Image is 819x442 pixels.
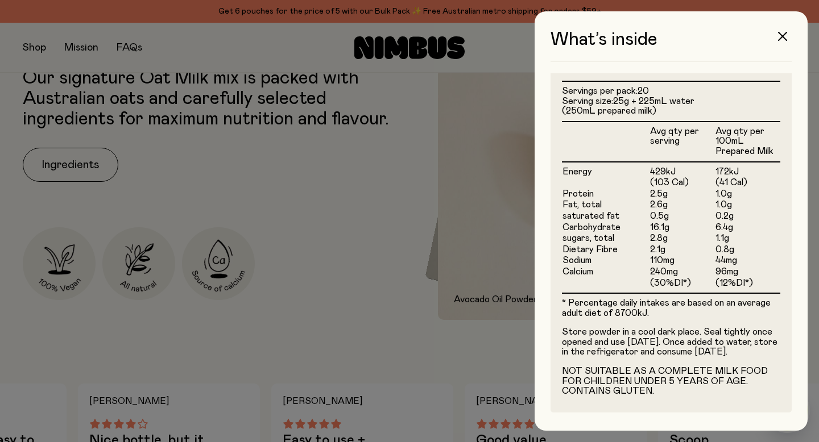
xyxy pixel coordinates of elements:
td: 2.1g [650,244,715,256]
td: 6.4g [715,222,780,233]
li: Serving size: [562,97,780,116]
td: 240mg [650,266,715,278]
span: Protein [562,189,594,198]
th: Avg qty per 100mL Prepared Milk [715,122,780,162]
td: 429kJ [650,162,715,178]
p: Store powder in a cool dark place. Seal tightly once opened and use [DATE]. Once added to water, ... [562,327,780,357]
span: 25g + 225mL water (250mL prepared milk) [562,97,694,116]
td: 0.5g [650,211,715,222]
span: Dietary Fibre [562,245,618,254]
th: Avg qty per serving [650,122,715,162]
td: 172kJ [715,162,780,178]
span: saturated fat [562,211,619,220]
td: 44mg [715,255,780,266]
span: Calcium [562,267,593,276]
td: 2.6g [650,199,715,211]
td: 2.8g [650,233,715,244]
td: 110mg [650,255,715,266]
span: Sodium [562,256,591,265]
h3: What’s inside [551,30,792,62]
td: (41 Cal) [715,177,780,189]
td: 0.8g [715,244,780,256]
td: 96mg [715,266,780,278]
span: Carbohydrate [562,223,621,232]
span: Fat, total [562,200,602,209]
td: (30%DI*) [650,278,715,293]
p: * Percentage daily intakes are based on an average adult diet of 8700kJ. [562,298,780,318]
span: Energy [562,167,592,176]
li: Servings per pack: [562,86,780,97]
p: NOT SUITABLE AS A COMPLETE MILK FOOD FOR CHILDREN UNDER 5 YEARS OF AGE. CONTAINS GLUTEN. [562,366,780,397]
td: 0.2g [715,211,780,222]
span: sugars, total [562,233,614,243]
span: 20 [638,86,649,95]
td: 16.1g [650,222,715,233]
td: (103 Cal) [650,177,715,189]
td: 1.0g [715,189,780,200]
td: 1.1g [715,233,780,244]
td: (12%DI*) [715,278,780,293]
td: 2.5g [650,189,715,200]
td: 1.0g [715,199,780,211]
